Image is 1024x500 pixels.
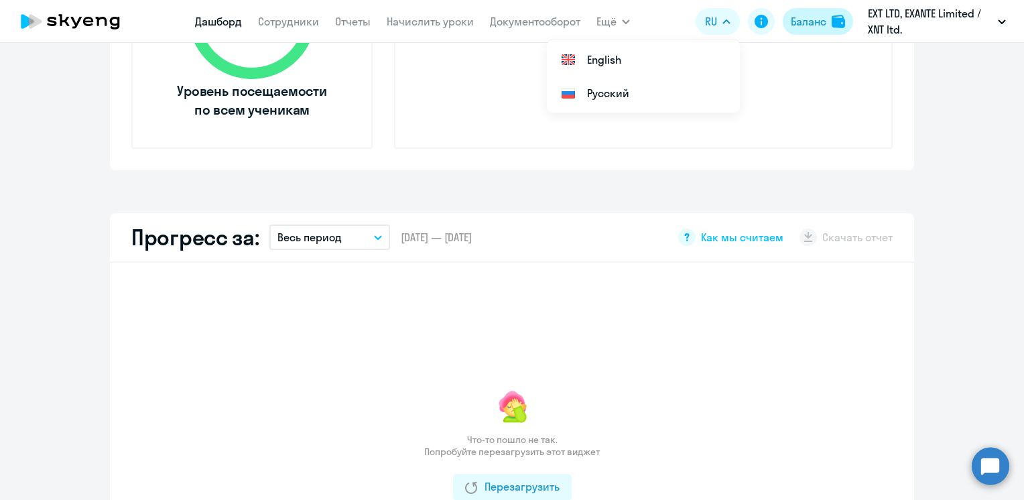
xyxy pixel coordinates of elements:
[387,15,474,28] a: Начислить уроки
[705,13,717,29] span: RU
[596,13,617,29] span: Ещё
[175,82,329,119] span: Уровень посещаемости по всем ученикам
[832,15,845,28] img: balance
[861,5,1013,38] button: EXT LTD, ‎EXANTE Limited / XNT ltd.
[701,230,783,245] span: Как мы считаем
[335,15,371,28] a: Отчеты
[493,388,531,426] img: error
[269,225,390,250] button: Весь период
[783,8,853,35] button: Балансbalance
[277,229,342,245] p: Весь период
[547,40,740,113] ul: Ещё
[401,230,472,245] span: [DATE] — [DATE]
[258,15,319,28] a: Сотрудники
[791,13,826,29] div: Баланс
[195,15,242,28] a: Дашборд
[596,8,630,35] button: Ещё
[868,5,993,38] p: EXT LTD, ‎EXANTE Limited / XNT ltd.
[560,85,576,101] img: Русский
[696,8,740,35] button: RU
[131,224,259,251] h2: Прогресс за:
[465,479,560,495] div: Перезагрузить
[424,434,600,458] p: Что-то пошло не так. Попробуйте перезагрузить этот виджет
[490,15,580,28] a: Документооборот
[560,52,576,68] img: English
